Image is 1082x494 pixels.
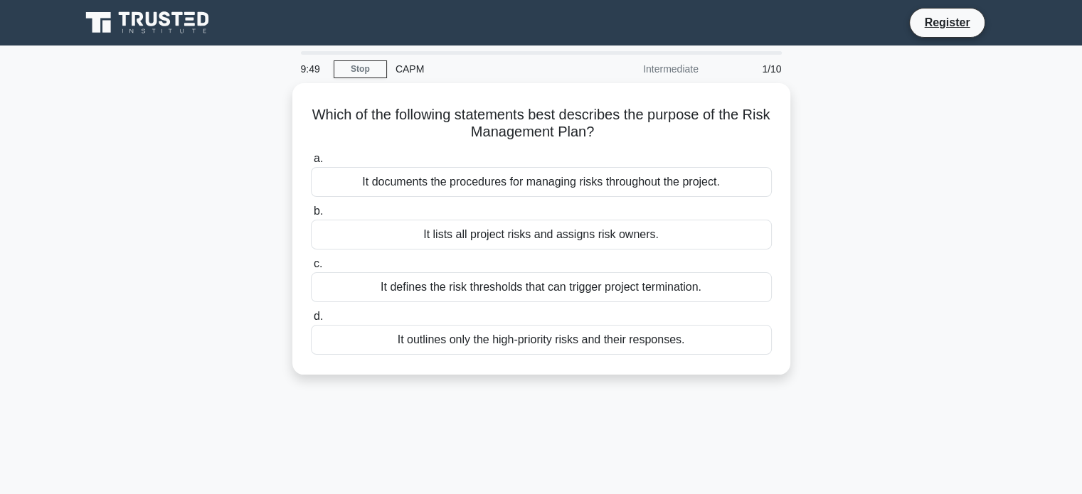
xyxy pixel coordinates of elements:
div: 1/10 [707,55,790,83]
div: 9:49 [292,55,334,83]
div: Intermediate [583,55,707,83]
div: It defines the risk thresholds that can trigger project termination. [311,272,772,302]
span: a. [314,152,323,164]
h5: Which of the following statements best describes the purpose of the Risk Management Plan? [309,106,773,141]
span: c. [314,257,322,269]
div: It lists all project risks and assigns risk owners. [311,220,772,249]
a: Stop [334,60,387,78]
span: d. [314,310,323,322]
div: It outlines only the high-priority risks and their responses. [311,325,772,355]
div: CAPM [387,55,583,83]
div: It documents the procedures for managing risks throughout the project. [311,167,772,197]
a: Register [916,14,978,31]
span: b. [314,205,323,217]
